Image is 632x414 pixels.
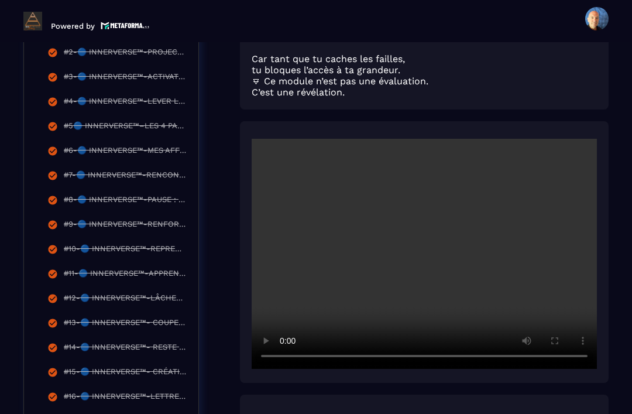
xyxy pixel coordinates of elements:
p: 🜃 Ce module n’est pas une évaluation. [252,76,597,87]
img: logo [101,20,150,30]
img: logo-branding [23,12,42,30]
div: #14-🔵 INNERVERSE™- RESTE TOI-MÊME [64,343,187,355]
div: #7-🔵 INNERVERSE™-RENCONTRE AVEC TON ENFANT INTÉRIEUR. [64,170,187,183]
div: #11-🔵 INNERVERSE™-APPRENDS À DIRE NON [64,269,187,282]
div: #5🔵 INNERVERSE™–LES 4 PALIERS VERS TA PRISE DE CONSCIENCE RÉUSSIE [64,121,187,134]
div: #4-🔵 INNERVERSE™-LEVER LES VOILES INTÉRIEURS [64,97,187,110]
p: Car tant que tu caches les failles, [252,53,597,64]
p: C’est une révélation. [252,87,597,98]
div: #15-🔵 INNERVERSE™- CRÉATION DE TREMPLINS [64,367,187,380]
div: #2-🔵 INNERVERSE™-PROJECTION & TRANSFORMATION PERSONNELLE [64,47,187,60]
div: #16-🔵 INNERVERSE™-LETTRE DE COLÈRE [64,392,187,405]
div: #9-🔵 INNERVERSE™-RENFORCE TON MINDSET [64,220,187,232]
div: #12-🔵 INNERVERSE™-LÂCHER-PRISE [64,293,187,306]
div: #8-🔵 INNERVERSE™-PAUSE : TU VIENS D’ACTIVER TON NOUVEAU CYCLE [64,195,187,208]
p: tu bloques l’accès à ta grandeur. [252,64,597,76]
p: Powered by [51,22,95,30]
div: #6-🔵 INNERVERSE™-MES AFFIRMATIONS POSITIVES [64,146,187,159]
div: #3-🔵 INNERVERSE™-ACTIVATION PUISSANTE [64,72,187,85]
div: #10-🔵 INNERVERSE™-REPRENDS TON POUVOIR [64,244,187,257]
div: #13-🔵 INNERVERSE™- COUPER LES SACS DE SABLE [64,318,187,331]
